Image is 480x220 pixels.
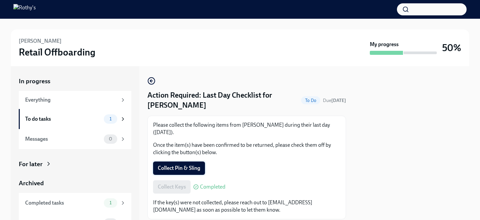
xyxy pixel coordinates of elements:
span: Due [323,98,346,103]
strong: My progress [370,41,399,48]
img: Rothy's [13,4,36,15]
h4: Action Required: Last Day Checklist for [PERSON_NAME] [147,90,298,110]
span: 0 [105,136,116,141]
div: Completed tasks [25,199,101,207]
span: September 29th, 2025 09:00 [323,97,346,104]
strong: [DATE] [331,98,346,103]
p: Please collect the following items from [PERSON_NAME] during their last day ([DATE]). [153,121,340,136]
a: Messages0 [19,129,131,149]
p: Once the item(s) have been confirmed to be returned, please check them off by clicking the button... [153,141,340,156]
a: To do tasks1 [19,109,131,129]
a: Archived [19,179,131,188]
div: Messages [25,135,101,143]
h3: Retail Offboarding [19,46,95,58]
span: Collect Pin & Sling [158,165,200,172]
span: Completed [200,184,225,190]
div: For later [19,160,43,169]
a: Completed tasks1 [19,193,131,213]
a: Everything [19,91,131,109]
a: For later [19,160,131,169]
div: Everything [25,96,117,104]
h6: [PERSON_NAME] [19,37,62,45]
span: 1 [106,116,116,121]
p: If the key(s) were not collected, please reach out to [EMAIL_ADDRESS][DOMAIN_NAME] as soon as pos... [153,199,340,214]
button: Collect Pin & Sling [153,161,205,175]
a: In progress [19,77,131,86]
div: To do tasks [25,115,101,123]
span: To Do [301,98,320,103]
span: 1 [106,200,116,205]
h3: 50% [442,42,461,54]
